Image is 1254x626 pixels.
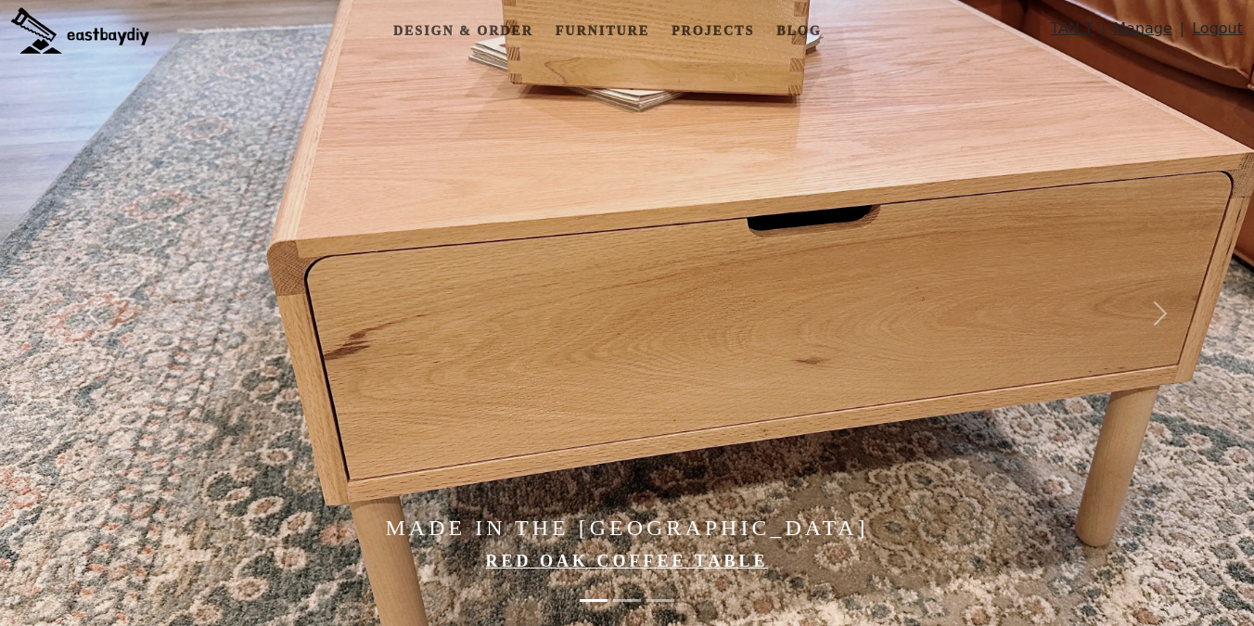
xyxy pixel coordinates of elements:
[613,590,641,611] button: Made in the Bay Area
[1101,18,1106,48] span: |
[1180,18,1184,48] span: |
[1113,18,1172,48] a: Manage
[580,590,608,611] button: Made in the Bay Area
[1192,18,1243,48] a: Logout
[646,590,674,611] button: Made in the Bay Area
[188,515,1066,542] h4: Made in the [GEOGRAPHIC_DATA]
[386,14,541,48] a: Design & Order
[1051,18,1094,48] a: TAN T
[548,14,657,48] a: Furniture
[769,14,828,48] a: Blog
[486,552,769,570] a: Red Oak Coffee Table
[664,14,761,48] a: Projects
[11,7,149,54] img: eastbaydiy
